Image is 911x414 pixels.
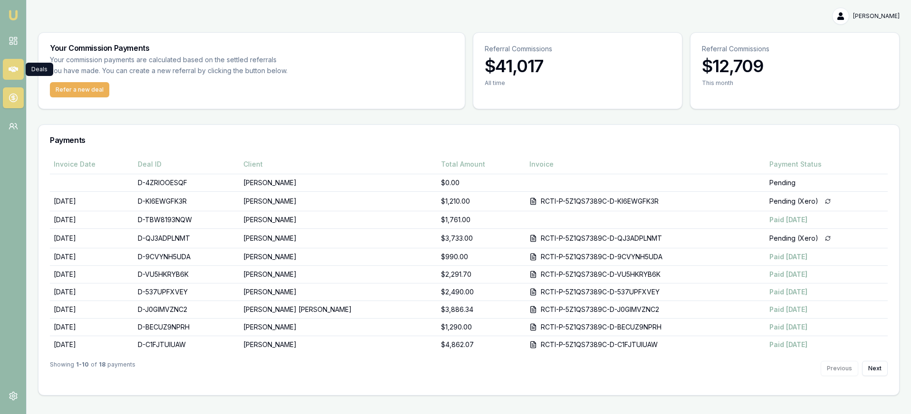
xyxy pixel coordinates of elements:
[50,301,134,319] td: [DATE]
[702,79,888,87] div: This month
[485,44,671,54] p: Referral Commissions
[134,319,240,336] td: D-BECUZ9NPRH
[240,211,437,229] td: [PERSON_NAME]
[243,160,433,169] div: Client
[769,252,884,262] div: Paid [DATE]
[541,234,662,243] div: RCTI-P-5Z1QS7389C-D-QJ3ADPLNMT
[437,266,526,283] td: $2,291.70
[26,63,53,76] div: Deals
[437,229,526,248] td: $3,733.00
[134,301,240,319] td: D-J0GIMVZNC2
[822,196,834,207] button: Sync payment status from Xero
[134,211,240,229] td: D-TBW8193NQW
[99,361,105,376] strong: 18
[485,56,671,75] h3: $41,017
[853,12,900,20] span: [PERSON_NAME]
[50,192,134,211] td: [DATE]
[8,9,19,21] img: emu-icon-u.png
[541,340,658,349] div: RCTI-P-5Z1QS7389C-D-C1FJTUIUAW
[134,283,240,301] td: D-537UPFXVEY
[529,160,762,169] div: Invoice
[240,301,437,319] td: [PERSON_NAME] [PERSON_NAME]
[769,215,884,225] div: Paid [DATE]
[134,248,240,266] td: D-9CVYNH5UDA
[50,229,134,248] td: [DATE]
[702,56,888,75] h3: $12,709
[240,174,437,192] td: [PERSON_NAME]
[769,270,884,279] div: Paid [DATE]
[50,55,293,76] p: Your commission payments are calculated based on the settled referrals you have made. You can cre...
[240,248,437,266] td: [PERSON_NAME]
[769,197,818,206] div: Pending (Xero)
[485,79,671,87] div: All time
[240,336,437,354] td: [PERSON_NAME]
[76,361,89,376] strong: 1 - 10
[541,305,659,314] div: RCTI-P-5Z1QS7389C-D-J0GIMVZNC2
[240,266,437,283] td: [PERSON_NAME]
[437,248,526,266] td: $990.00
[541,252,662,262] div: RCTI-P-5Z1QS7389C-D-9CVYNH5UDA
[50,336,134,354] td: [DATE]
[437,336,526,354] td: $4,862.07
[769,234,818,243] div: Pending (Xero)
[134,229,240,248] td: D-QJ3ADPLNMT
[437,319,526,336] td: $1,290.00
[50,136,888,144] h3: Payments
[769,322,884,332] div: Paid [DATE]
[134,336,240,354] td: D-C1FJTUIUAW
[240,192,437,211] td: [PERSON_NAME]
[54,160,130,169] div: Invoice Date
[437,211,526,229] td: $1,761.00
[541,197,659,206] div: RCTI-P-5Z1QS7389C-D-KI6EWGFK3R
[862,361,888,376] button: Next
[134,192,240,211] td: D-KI6EWGFK3R
[50,82,109,97] button: Refer a new deal
[50,266,134,283] td: [DATE]
[769,305,884,314] div: Paid [DATE]
[437,192,526,211] td: $1,210.00
[702,44,888,54] p: Referral Commissions
[441,160,522,169] div: Total Amount
[769,340,884,349] div: Paid [DATE]
[50,44,453,52] h3: Your Commission Payments
[50,361,135,376] div: Showing of payments
[240,319,437,336] td: [PERSON_NAME]
[50,283,134,301] td: [DATE]
[437,283,526,301] td: $2,490.00
[240,229,437,248] td: [PERSON_NAME]
[134,266,240,283] td: D-VU5HKRYB6K
[822,233,834,244] button: Sync payment status from Xero
[541,287,660,297] div: RCTI-P-5Z1QS7389C-D-537UPFXVEY
[437,301,526,319] td: $3,886.34
[50,248,134,266] td: [DATE]
[50,211,134,229] td: [DATE]
[769,287,884,297] div: Paid [DATE]
[50,319,134,336] td: [DATE]
[541,270,661,279] div: RCTI-P-5Z1QS7389C-D-VU5HKRYB6K
[437,174,526,192] td: $0.00
[134,174,240,192] td: D-4ZRIOOESQF
[541,322,662,332] div: RCTI-P-5Z1QS7389C-D-BECUZ9NPRH
[766,174,888,192] td: Pending
[769,160,884,169] div: Payment Status
[138,160,236,169] div: Deal ID
[240,283,437,301] td: [PERSON_NAME]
